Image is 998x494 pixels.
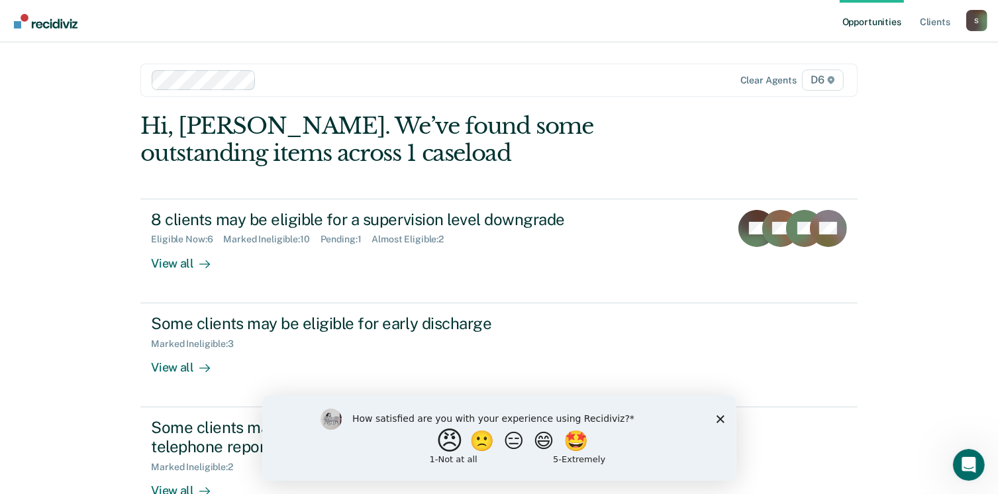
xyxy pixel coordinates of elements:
[372,234,454,245] div: Almost Eligible : 2
[223,234,320,245] div: Marked Ineligible : 10
[953,449,985,481] iframe: Intercom live chat
[321,234,372,245] div: Pending : 1
[802,70,844,91] span: D6
[740,75,797,86] div: Clear agents
[151,210,616,229] div: 8 clients may be eligible for a supervision level downgrade
[140,113,714,167] div: Hi, [PERSON_NAME]. We’ve found some outstanding items across 1 caseload
[262,395,736,481] iframe: Survey by Kim from Recidiviz
[966,10,987,31] button: Profile dropdown button
[151,314,616,333] div: Some clients may be eligible for early discharge
[151,462,243,473] div: Marked Ineligible : 2
[151,418,616,456] div: Some clients may be eligible for downgrade to a minimum telephone reporting
[966,10,987,31] div: S
[151,245,225,271] div: View all
[151,349,225,375] div: View all
[151,234,223,245] div: Eligible Now : 6
[140,199,857,303] a: 8 clients may be eligible for a supervision level downgradeEligible Now:6Marked Ineligible:10Pend...
[140,303,857,407] a: Some clients may be eligible for early dischargeMarked Ineligible:3View all
[14,14,77,28] img: Recidiviz
[151,338,244,350] div: Marked Ineligible : 3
